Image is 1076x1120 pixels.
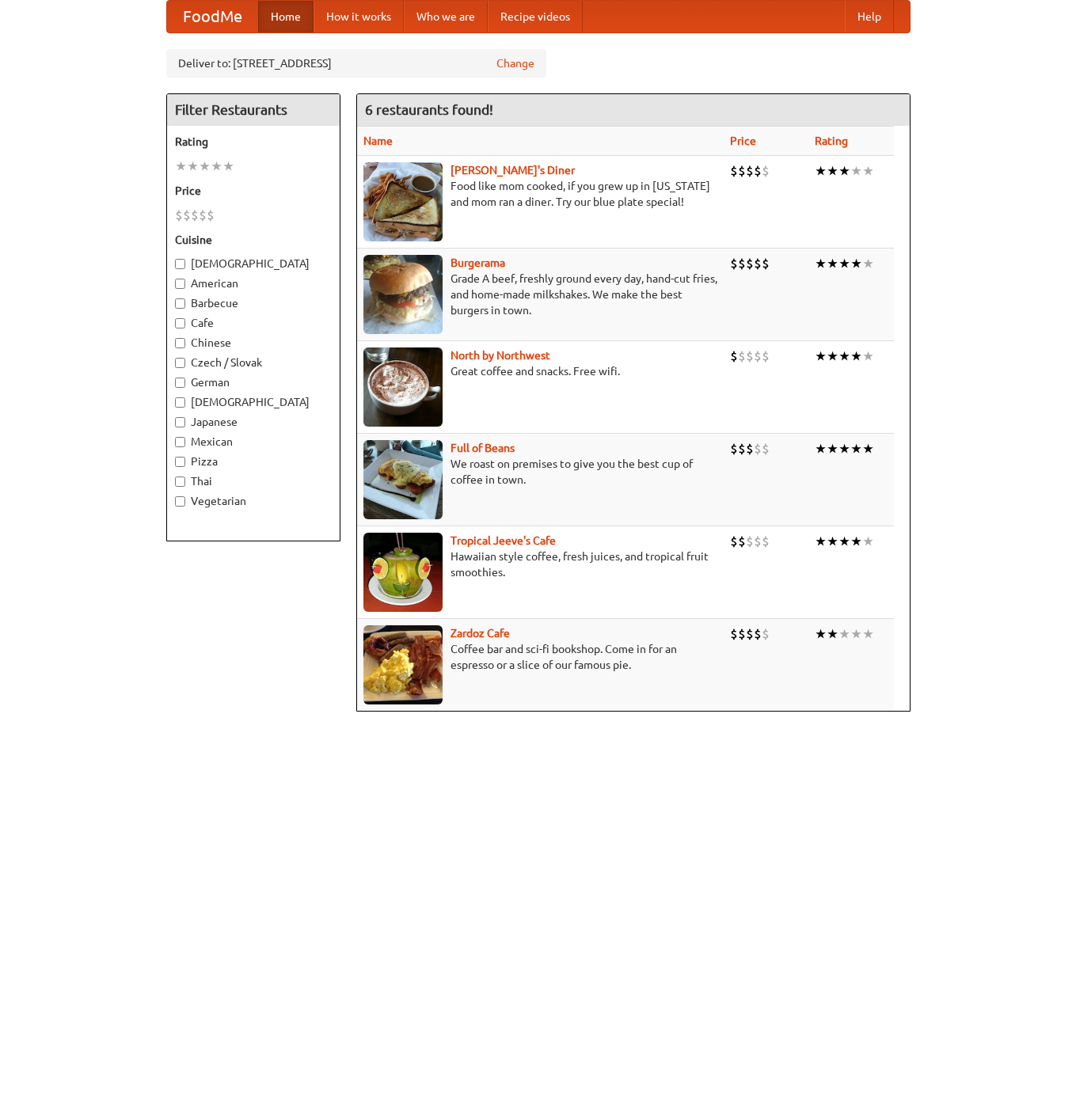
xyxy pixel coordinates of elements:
[211,158,222,175] li: ★
[838,347,850,365] li: ★
[827,255,838,272] li: ★
[175,394,332,410] label: [DEMOGRAPHIC_DATA]
[451,349,550,362] a: North by Northwest
[827,347,838,365] li: ★
[730,135,756,147] a: Price
[496,55,534,71] a: Change
[175,259,185,269] input: [DEMOGRAPHIC_DATA]
[754,533,762,550] li: $
[754,162,762,180] li: $
[175,378,185,388] input: German
[175,183,332,199] h5: Price
[762,347,770,365] li: $
[451,164,575,177] a: [PERSON_NAME]'s Diner
[838,533,850,550] li: ★
[451,627,510,640] a: Zardoz Cafe
[363,178,717,210] p: Food like mom cooked, if you grew up in [US_STATE] and mom ran a diner. Try our blue plate special!
[862,533,874,550] li: ★
[175,134,332,150] h5: Rating
[815,135,848,147] a: Rating
[404,1,488,32] a: Who we are
[175,256,332,271] label: [DEMOGRAPHIC_DATA]
[754,347,762,365] li: $
[746,625,754,643] li: $
[738,625,746,643] li: $
[175,275,332,291] label: American
[838,440,850,457] li: ★
[451,534,556,547] a: Tropical Jeeve's Cafe
[730,440,738,457] li: $
[199,207,207,224] li: $
[175,437,185,447] input: Mexican
[175,476,185,487] input: Thai
[754,255,762,272] li: $
[746,255,754,272] li: $
[175,414,332,430] label: Japanese
[815,625,827,643] li: ★
[746,533,754,550] li: $
[746,440,754,457] li: $
[175,473,332,489] label: Thai
[738,255,746,272] li: $
[827,625,838,643] li: ★
[862,347,874,365] li: ★
[754,440,762,457] li: $
[167,94,340,126] h4: Filter Restaurants
[363,363,717,379] p: Great coffee and snacks. Free wifi.
[175,374,332,390] label: German
[363,162,443,241] img: sallys.jpg
[175,493,332,509] label: Vegetarian
[166,49,546,78] div: Deliver to: [STREET_ADDRESS]
[363,135,393,147] a: Name
[175,358,185,368] input: Czech / Slovak
[746,162,754,180] li: $
[175,355,332,370] label: Czech / Slovak
[175,434,332,450] label: Mexican
[175,279,185,289] input: American
[363,271,717,318] p: Grade A beef, freshly ground every day, hand-cut fries, and home-made milkshakes. We make the bes...
[488,1,583,32] a: Recipe videos
[754,625,762,643] li: $
[738,347,746,365] li: $
[730,347,738,365] li: $
[451,442,515,454] b: Full of Beans
[175,318,185,328] input: Cafe
[187,158,199,175] li: ★
[363,440,443,519] img: beans.jpg
[762,625,770,643] li: $
[175,335,332,351] label: Chinese
[850,625,862,643] li: ★
[175,457,185,467] input: Pizza
[730,162,738,180] li: $
[730,625,738,643] li: $
[862,625,874,643] li: ★
[183,207,191,224] li: $
[762,440,770,457] li: $
[314,1,404,32] a: How it works
[175,232,332,248] h5: Cuisine
[363,456,717,488] p: We roast on premises to give you the best cup of coffee in town.
[838,625,850,643] li: ★
[862,440,874,457] li: ★
[199,158,211,175] li: ★
[365,102,493,117] ng-pluralize: 6 restaurants found!
[175,315,332,331] label: Cafe
[850,347,862,365] li: ★
[363,255,443,334] img: burgerama.jpg
[363,549,717,580] p: Hawaiian style coffee, fresh juices, and tropical fruit smoothies.
[451,256,505,269] a: Burgerama
[738,440,746,457] li: $
[730,255,738,272] li: $
[207,207,215,224] li: $
[175,295,332,311] label: Barbecue
[762,255,770,272] li: $
[762,533,770,550] li: $
[175,338,185,348] input: Chinese
[762,162,770,180] li: $
[738,162,746,180] li: $
[838,255,850,272] li: ★
[862,162,874,180] li: ★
